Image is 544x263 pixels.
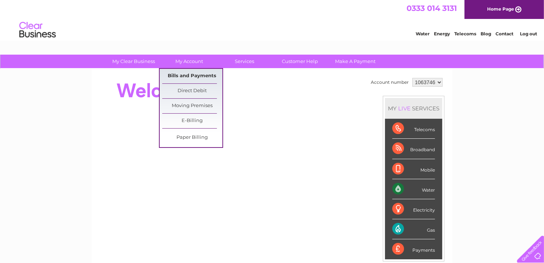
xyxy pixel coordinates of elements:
div: Water [392,179,435,199]
img: logo.png [19,19,56,41]
td: Account number [369,76,411,89]
a: Telecoms [454,31,476,36]
div: LIVE [397,105,412,112]
a: E-Billing [162,114,222,128]
div: Broadband [392,139,435,159]
a: Direct Debit [162,84,222,98]
div: MY SERVICES [385,98,442,119]
a: 0333 014 3131 [407,4,457,13]
div: Telecoms [392,119,435,139]
a: Log out [520,31,537,36]
a: Services [215,55,275,68]
div: Clear Business is a trading name of Verastar Limited (registered in [GEOGRAPHIC_DATA] No. 3667643... [100,4,445,35]
div: Electricity [392,199,435,219]
a: My Account [159,55,219,68]
a: Bills and Payments [162,69,222,83]
a: Customer Help [270,55,330,68]
a: Contact [496,31,513,36]
div: Payments [392,239,435,259]
a: Moving Premises [162,99,222,113]
a: My Clear Business [104,55,164,68]
div: Mobile [392,159,435,179]
a: Paper Billing [162,130,222,145]
a: Blog [481,31,491,36]
a: Make A Payment [326,55,386,68]
a: Water [416,31,430,36]
div: Gas [392,219,435,239]
a: Energy [434,31,450,36]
